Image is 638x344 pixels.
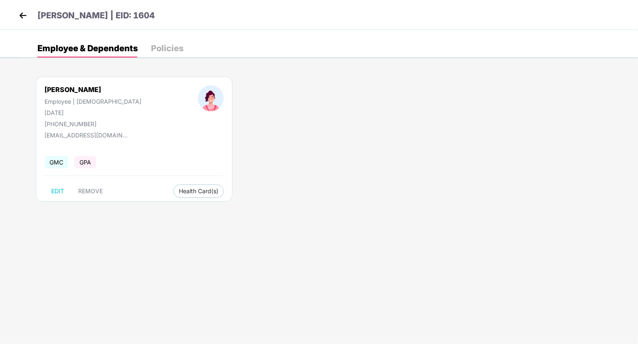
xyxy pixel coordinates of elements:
div: Employee | [DEMOGRAPHIC_DATA] [45,98,141,105]
img: profileImage [198,85,224,111]
div: [PERSON_NAME] [45,85,141,94]
p: [PERSON_NAME] | EID: 1604 [37,9,155,22]
div: [EMAIL_ADDRESS][DOMAIN_NAME] [45,132,128,139]
span: EDIT [51,188,64,194]
button: Health Card(s) [173,184,224,198]
span: GMC [45,156,68,168]
div: [DATE] [45,109,141,116]
span: Health Card(s) [179,189,218,193]
span: GPA [74,156,96,168]
button: EDIT [45,184,71,198]
button: REMOVE [72,184,109,198]
div: [PHONE_NUMBER] [45,120,141,127]
div: Employee & Dependents [37,44,138,52]
div: Policies [151,44,183,52]
img: back [17,9,29,22]
span: REMOVE [78,188,103,194]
